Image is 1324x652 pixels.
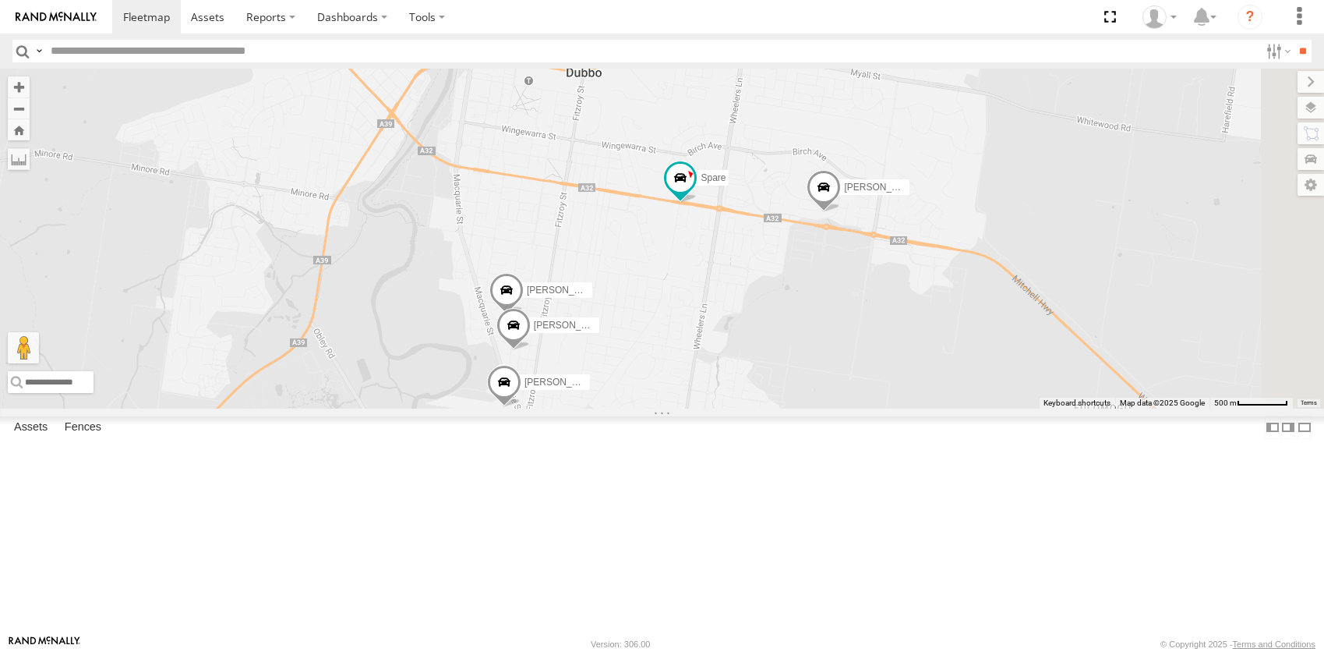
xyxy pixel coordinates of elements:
[33,40,45,62] label: Search Query
[16,12,97,23] img: rand-logo.svg
[1265,416,1280,439] label: Dock Summary Table to the Left
[1280,416,1296,439] label: Dock Summary Table to the Right
[1209,398,1293,409] button: Map scale: 500 m per 62 pixels
[1301,399,1317,406] a: Terms (opens in new tab)
[1214,399,1237,407] span: 500 m
[1043,398,1110,409] button: Keyboard shortcuts
[1237,5,1262,30] i: ?
[1233,640,1315,649] a: Terms and Conditions
[1160,640,1315,649] div: © Copyright 2025 -
[8,76,30,97] button: Zoom in
[526,285,704,296] span: [PERSON_NAME] [PERSON_NAME] New
[524,377,601,388] span: [PERSON_NAME]
[844,182,921,193] span: [PERSON_NAME]
[1298,174,1324,196] label: Map Settings
[8,97,30,119] button: Zoom out
[591,640,650,649] div: Version: 306.00
[1120,399,1205,407] span: Map data ©2025 Google
[8,332,39,363] button: Drag Pegman onto the map to open Street View
[1260,40,1294,62] label: Search Filter Options
[701,172,726,183] span: Spare
[533,320,610,331] span: [PERSON_NAME]
[57,417,109,439] label: Fences
[9,636,80,652] a: Visit our Website
[8,119,30,140] button: Zoom Home
[6,417,55,439] label: Assets
[1137,5,1182,29] div: Tim Allan
[8,148,30,170] label: Measure
[1297,416,1312,439] label: Hide Summary Table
